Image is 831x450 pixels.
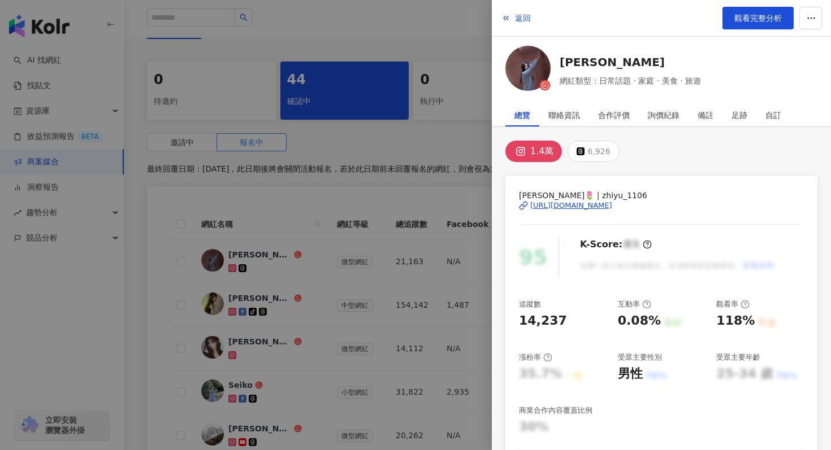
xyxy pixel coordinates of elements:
[648,104,679,126] div: 詢價紀錄
[505,46,551,95] a: KOL Avatar
[618,299,651,309] div: 互動率
[530,143,553,159] div: 1.4萬
[515,14,531,23] span: 返回
[519,405,592,416] div: 商業合作內容覆蓋比例
[519,189,804,202] span: [PERSON_NAME]🌷 | zhiyu_1106
[568,141,619,162] button: 6,926
[505,46,551,91] img: KOL Avatar
[618,352,662,362] div: 受眾主要性別
[548,104,580,126] div: 聯絡資訊
[519,312,567,330] div: 14,237
[765,104,781,126] div: 自訂
[505,141,562,162] button: 1.4萬
[716,299,750,309] div: 觀看率
[501,7,531,29] button: 返回
[587,143,610,159] div: 6,926
[560,54,701,70] a: [PERSON_NAME]
[716,352,760,362] div: 受眾主要年齡
[514,104,530,126] div: 總覽
[519,352,552,362] div: 漲粉率
[722,7,794,29] a: 觀看完整分析
[580,238,652,251] div: K-Score :
[734,14,782,23] span: 觀看完整分析
[732,104,747,126] div: 足跡
[519,200,804,211] a: [URL][DOMAIN_NAME]
[618,312,661,330] div: 0.08%
[618,365,643,383] div: 男性
[698,104,713,126] div: 備註
[560,75,701,87] span: 網紅類型：日常話題 · 家庭 · 美食 · 旅遊
[519,299,541,309] div: 追蹤數
[598,104,630,126] div: 合作評價
[716,312,755,330] div: 118%
[530,200,612,211] div: [URL][DOMAIN_NAME]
